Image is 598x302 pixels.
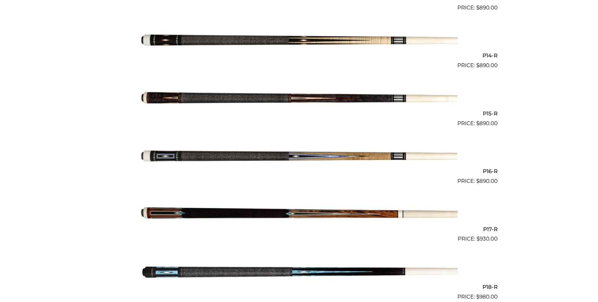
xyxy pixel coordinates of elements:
[141,246,458,298] img: P18-R
[476,178,479,184] span: $
[141,72,458,125] img: P15-R
[101,166,498,177] h2: P16-R
[101,246,498,301] a: P18-R $980.00
[101,108,498,119] h2: P15-R
[476,4,479,11] span: $
[476,4,498,11] bdi: 890.00
[141,14,458,67] img: P14-R
[476,62,479,68] span: $
[141,188,458,241] img: P17-R
[477,236,480,242] span: $
[476,294,479,300] span: $
[476,62,498,68] bdi: 890.00
[476,178,498,184] bdi: 890.00
[101,188,498,243] a: P17-R $930.00
[101,14,498,70] a: P14-R $890.00
[101,72,498,127] a: P15-R $890.00
[476,120,498,126] bdi: 890.00
[101,223,498,235] h2: P17-R
[476,120,479,126] span: $
[101,130,498,185] a: P16-R $890.00
[101,50,498,61] h2: P14-R
[476,294,498,300] bdi: 980.00
[477,236,498,242] bdi: 930.00
[101,281,498,293] h2: P18-R
[141,130,458,183] img: P16-R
